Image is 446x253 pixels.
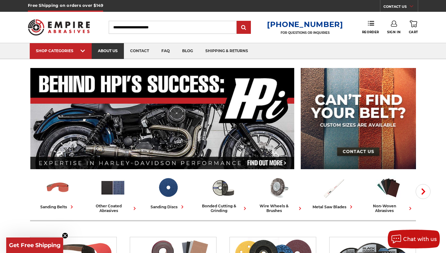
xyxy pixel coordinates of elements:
a: Cart [409,20,418,34]
a: wire wheels & brushes [253,175,303,213]
div: wire wheels & brushes [253,204,303,213]
img: Wire Wheels & Brushes [265,175,291,201]
span: Cart [409,30,418,34]
a: bonded cutting & grinding [198,175,248,213]
span: Chat with us [403,236,437,242]
img: Empire Abrasives [28,15,90,39]
span: Reorder [362,30,379,34]
img: Bonded Cutting & Grinding [210,175,236,201]
div: Get Free ShippingClose teaser [6,237,63,253]
a: Reorder [362,20,379,34]
button: Next [416,184,431,199]
a: non-woven abrasives [363,175,413,213]
a: [PHONE_NUMBER] [267,20,343,29]
div: sanding discs [151,204,186,210]
p: FOR QUESTIONS OR INQUIRIES [267,31,343,35]
img: Metal Saw Blades [321,175,346,201]
button: Chat with us [388,230,440,248]
div: sanding belts [40,204,75,210]
a: sanding discs [143,175,193,210]
a: faq [155,43,176,59]
img: Sanding Discs [155,175,181,201]
img: Non-woven Abrasives [376,175,401,201]
div: other coated abrasives [88,204,138,213]
input: Submit [238,21,250,34]
img: Banner for an interview featuring Horsepower Inc who makes Harley performance upgrades featured o... [30,68,295,169]
a: metal saw blades [308,175,358,210]
span: Sign In [387,30,400,34]
a: blog [176,43,199,59]
a: contact [124,43,155,59]
div: SHOP CATEGORIES [36,48,85,53]
a: about us [92,43,124,59]
div: metal saw blades [313,204,354,210]
div: non-woven abrasives [363,204,413,213]
button: Close teaser [62,233,68,239]
span: Get Free Shipping [9,242,61,249]
a: other coated abrasives [88,175,138,213]
a: shipping & returns [199,43,254,59]
a: CONTACT US [383,3,418,12]
a: sanding belts [33,175,83,210]
img: Sanding Belts [45,175,71,201]
img: promo banner for custom belts. [301,68,416,169]
div: bonded cutting & grinding [198,204,248,213]
img: Other Coated Abrasives [100,175,126,201]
